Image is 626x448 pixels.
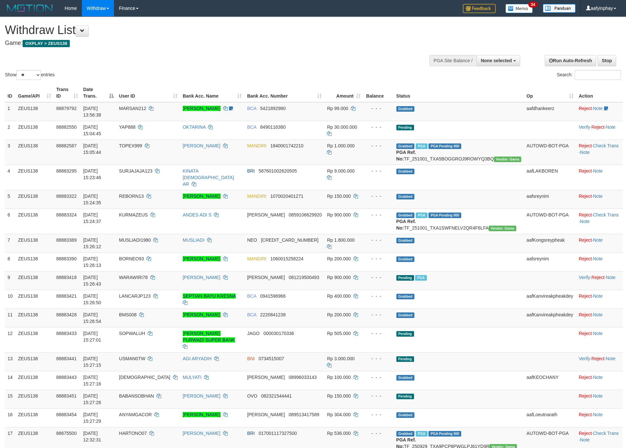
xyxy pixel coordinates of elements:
[394,84,524,102] th: Status
[593,293,603,299] a: Note
[580,219,590,224] a: Note
[415,275,427,281] span: Marked by aafanarl
[576,308,623,327] td: ·
[396,256,415,262] span: Grabbed
[593,194,603,199] a: Note
[289,275,319,280] span: Copy 081219500493 to clipboard
[396,143,415,149] span: Grabbed
[593,237,603,243] a: Note
[83,194,101,205] span: [DATE] 15:24:35
[5,121,15,140] td: 2
[593,331,603,336] a: Note
[270,143,303,148] span: Copy 1840001742210 to clipboard
[524,165,576,190] td: aafLAKBOREN
[579,293,592,299] a: Reject
[524,371,576,390] td: aafKEOCHANY
[524,290,576,308] td: aafKanvireakpheakdey
[263,331,294,336] span: Copy 000030170336 to clipboard
[56,194,77,199] span: 88883322
[5,234,15,252] td: 7
[247,375,285,380] span: [PERSON_NAME]
[183,356,212,361] a: AGI ARYADIH
[56,143,77,148] span: 88882587
[396,219,416,231] b: PGA Ref. No:
[579,275,590,280] a: Verify
[183,106,220,111] a: [PERSON_NAME]
[180,84,245,102] th: Bank Acc. Name: activate to sort column ascending
[15,102,54,121] td: ZEUS138
[5,84,15,102] th: ID
[327,412,351,417] span: Rp 304.000
[579,431,592,436] a: Reject
[593,212,619,217] a: Check Trans
[396,394,414,399] span: Pending
[83,124,101,136] span: [DATE] 15:04:45
[396,213,415,218] span: Grabbed
[576,140,623,165] td: · ·
[56,106,77,111] span: 88879792
[489,226,516,231] span: Vendor URL: https://trx31.1velocity.biz
[83,237,101,249] span: [DATE] 15:26:12
[56,356,77,361] span: 88883441
[247,124,256,130] span: BCA
[598,55,616,66] a: Stop
[592,356,605,361] a: Reject
[15,390,54,408] td: ZEUS138
[83,106,101,118] span: [DATE] 13:56:38
[579,212,592,217] a: Reject
[116,84,180,102] th: User ID: activate to sort column ascending
[593,312,603,317] a: Note
[5,352,15,371] td: 13
[83,143,101,155] span: [DATE] 15:05:44
[593,375,603,380] a: Note
[183,194,220,199] a: [PERSON_NAME]
[5,140,15,165] td: 3
[5,165,15,190] td: 4
[56,431,77,436] span: 88675500
[258,168,297,174] span: Copy 587601002620505 to clipboard
[270,194,303,199] span: Copy 1070020401271 to clipboard
[247,312,256,317] span: BCA
[543,4,576,13] img: panduan.png
[258,356,284,361] span: Copy 0734515007 to clipboard
[260,312,286,317] span: Copy 2220841238 to clipboard
[56,256,77,261] span: 88883390
[366,255,391,262] div: - - -
[366,193,391,199] div: - - -
[327,106,348,111] span: Rp 99.000
[5,308,15,327] td: 11
[366,411,391,418] div: - - -
[83,256,101,268] span: [DATE] 15:26:13
[119,237,151,243] span: MUSLIADI1980
[247,106,256,111] span: BCA
[5,390,15,408] td: 15
[5,40,411,47] h4: Game:
[289,212,322,217] span: Copy 0859106629920 to clipboard
[183,393,220,399] a: [PERSON_NAME]
[366,124,391,130] div: - - -
[183,331,235,343] a: [PERSON_NAME] PURWADI SUPER BANK
[580,150,590,155] a: Note
[396,125,414,130] span: Pending
[119,194,143,199] span: REBORN13
[396,275,414,281] span: Pending
[481,58,512,63] span: None selected
[593,393,603,399] a: Note
[524,408,576,427] td: aafLoeutnarath
[366,330,391,337] div: - - -
[247,143,266,148] span: MANDIRI
[83,356,101,368] span: [DATE] 15:27:15
[606,275,616,280] a: Note
[366,393,391,399] div: - - -
[394,140,524,165] td: TF_251001_TXA5BOGGROJ9ROWYQ3BQ
[15,327,54,352] td: ZEUS138
[366,142,391,149] div: - - -
[576,84,623,102] th: Action
[119,375,170,380] span: [DEMOGRAPHIC_DATA]
[524,140,576,165] td: AUTOWD-BOT-PGA
[83,393,101,405] span: [DATE] 15:27:26
[524,84,576,102] th: Op: activate to sort column ascending
[258,431,297,436] span: Copy 017001117327500 to clipboard
[606,356,616,361] a: Note
[576,234,623,252] td: ·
